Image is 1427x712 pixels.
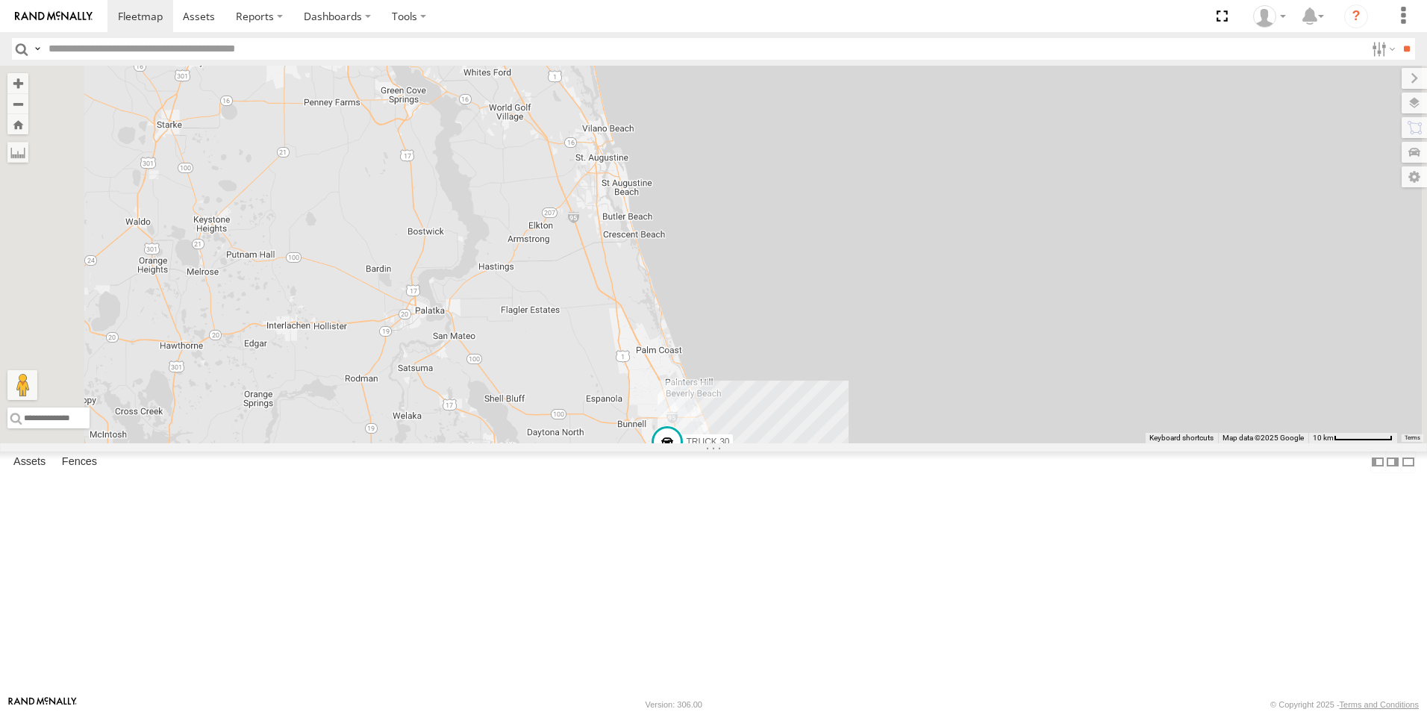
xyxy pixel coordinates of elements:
div: Thomas Crowe [1248,5,1291,28]
a: Visit our Website [8,697,77,712]
button: Zoom in [7,73,28,93]
button: Zoom Home [7,114,28,134]
a: Terms and Conditions [1340,700,1419,709]
label: Search Query [31,38,43,60]
label: Measure [7,142,28,163]
label: Dock Summary Table to the Right [1385,452,1400,473]
img: rand-logo.svg [15,11,93,22]
span: 10 km [1313,434,1334,442]
div: Version: 306.00 [646,700,702,709]
span: Map data ©2025 Google [1223,434,1304,442]
button: Drag Pegman onto the map to open Street View [7,370,37,400]
label: Hide Summary Table [1401,452,1416,473]
button: Zoom out [7,93,28,114]
label: Fences [54,452,104,472]
label: Assets [6,452,53,472]
a: Terms (opens in new tab) [1405,435,1420,441]
label: Search Filter Options [1366,38,1398,60]
span: TRUCK 30 [687,437,730,447]
i: ? [1344,4,1368,28]
label: Dock Summary Table to the Left [1370,452,1385,473]
label: Map Settings [1402,166,1427,187]
div: © Copyright 2025 - [1270,700,1419,709]
button: Map Scale: 10 km per 75 pixels [1308,433,1397,443]
button: Keyboard shortcuts [1149,433,1214,443]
